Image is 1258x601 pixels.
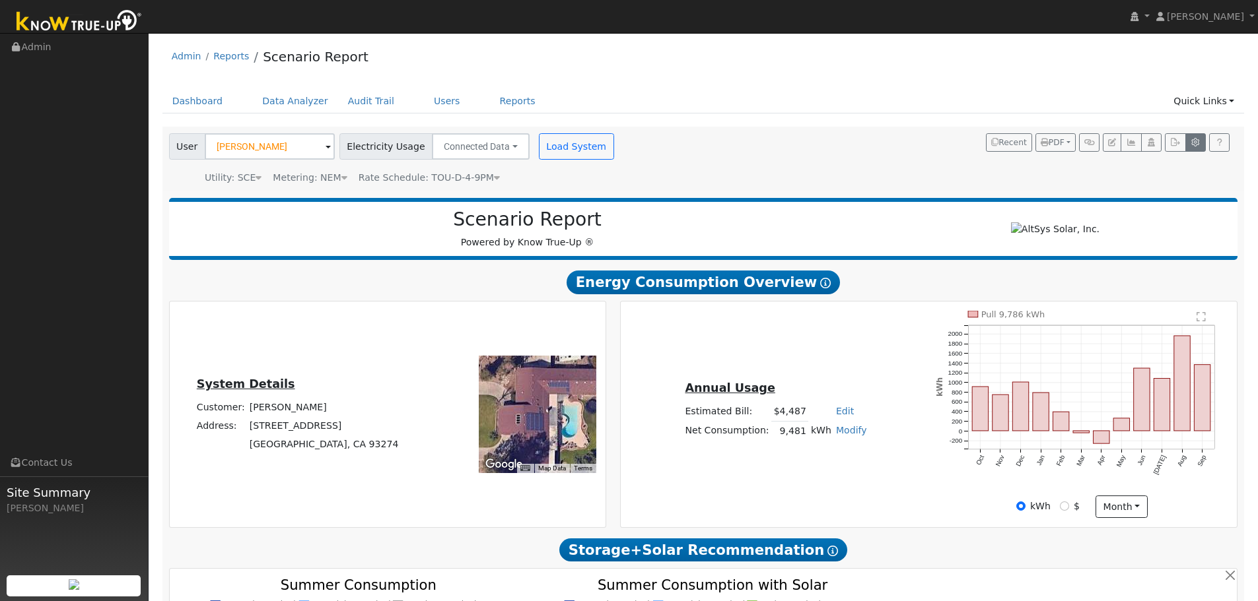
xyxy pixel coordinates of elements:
[559,538,847,562] span: Storage+Solar Recommendation
[247,416,401,435] td: [STREET_ADDRESS]
[273,171,347,185] div: Metering: NEM
[972,387,988,431] rect: onclick=""
[205,171,262,185] div: Utility: SCE
[1167,11,1244,22] span: [PERSON_NAME]
[948,360,963,367] text: 1400
[574,464,592,472] a: Terms (opens in new tab)
[598,577,828,593] text: Summer Consumption with Solar
[1079,133,1100,152] button: Generate Report Link
[820,278,831,288] i: Show Help
[482,456,526,473] img: Google
[1103,133,1121,152] button: Edit User
[1209,133,1230,152] a: Help Link
[683,402,771,422] td: Estimated Bill:
[981,309,1045,319] text: Pull 9,786 kWh
[986,133,1032,152] button: Recent
[482,456,526,473] a: Open this area in Google Maps (opens a new window)
[194,416,247,435] td: Address:
[1141,133,1162,152] button: Login As
[162,89,233,113] a: Dashboard
[952,398,963,406] text: 600
[490,89,545,113] a: Reports
[1185,133,1206,152] button: Settings
[1195,365,1210,431] rect: onclick=""
[948,330,963,337] text: 2000
[948,379,963,386] text: 1000
[338,89,404,113] a: Audit Trail
[205,133,335,160] input: Select a User
[1154,379,1170,431] rect: onclick=""
[1096,495,1148,518] button: month
[539,133,614,160] button: Load System
[995,454,1006,468] text: Nov
[176,208,880,249] div: Powered by Know True-Up ®
[1115,454,1127,468] text: May
[1152,454,1168,476] text: [DATE]
[952,389,963,396] text: 800
[359,172,500,183] span: Alias: None
[959,427,963,435] text: 0
[1136,454,1148,466] text: Jun
[1030,499,1051,513] label: kWh
[1013,382,1029,431] rect: onclick=""
[182,208,872,231] h2: Scenario Report
[1035,454,1047,466] text: Jan
[1176,454,1187,467] text: Aug
[1055,454,1066,467] text: Feb
[432,133,530,160] button: Connected Data
[948,369,963,376] text: 1200
[1053,412,1069,431] rect: onclick=""
[247,398,401,416] td: [PERSON_NAME]
[950,437,963,445] text: -200
[948,350,963,357] text: 1600
[567,270,840,294] span: Energy Consumption Overview
[1164,89,1244,113] a: Quick Links
[7,484,141,501] span: Site Summary
[1074,499,1080,513] label: $
[1134,368,1150,431] rect: onclick=""
[771,421,808,440] td: 9,481
[952,418,963,425] text: 200
[281,577,437,593] text: Summer Consumption
[263,49,368,65] a: Scenario Report
[993,395,1008,431] rect: onclick=""
[1016,501,1026,511] input: kWh
[1096,454,1107,466] text: Apr
[538,464,566,473] button: Map Data
[1094,431,1109,443] rect: onclick=""
[169,133,205,160] span: User
[1011,222,1100,236] img: AltSys Solar, Inc.
[424,89,470,113] a: Users
[1035,133,1076,152] button: PDF
[172,51,201,61] a: Admin
[1165,133,1185,152] button: Export Interval Data
[952,408,963,415] text: 400
[827,546,838,556] i: Show Help
[194,398,247,416] td: Customer:
[10,7,149,37] img: Know True-Up
[1121,133,1141,152] button: Multi-Series Graph
[69,579,79,590] img: retrieve
[771,402,808,422] td: $4,487
[948,340,963,347] text: 1800
[1060,501,1069,511] input: $
[1073,431,1089,433] rect: onclick=""
[247,435,401,454] td: [GEOGRAPHIC_DATA], CA 93274
[7,501,141,515] div: [PERSON_NAME]
[1014,454,1026,468] text: Dec
[683,421,771,440] td: Net Consumption:
[252,89,338,113] a: Data Analyzer
[1197,454,1208,468] text: Sep
[935,377,944,396] text: kWh
[1174,336,1190,431] rect: onclick=""
[1041,138,1065,147] span: PDF
[1114,418,1130,431] rect: onclick=""
[975,454,986,466] text: Oct
[808,421,833,440] td: kWh
[339,133,433,160] span: Electricity Usage
[1033,393,1049,431] rect: onclick=""
[520,464,530,473] button: Keyboard shortcuts
[685,381,775,395] u: Annual Usage
[213,51,249,61] a: Reports
[197,377,295,391] u: System Details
